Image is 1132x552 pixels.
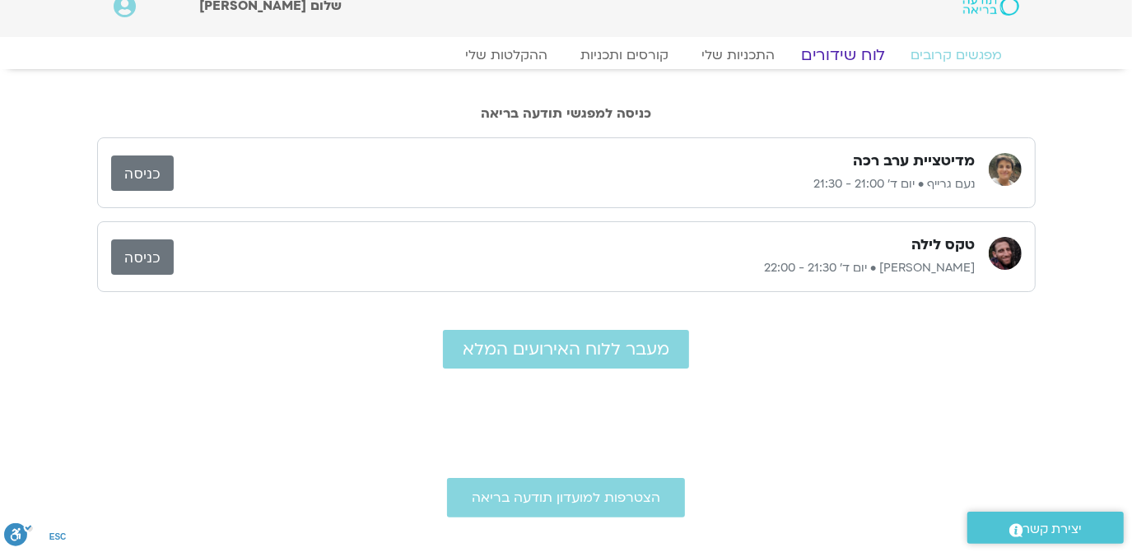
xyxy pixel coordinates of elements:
span: מעבר ללוח האירועים המלא [463,340,669,359]
a: מפגשים קרובים [895,47,1019,63]
p: נעם גרייף • יום ד׳ 21:00 - 21:30 [174,174,976,194]
img: בן קמינסקי [989,237,1022,270]
a: כניסה [111,155,174,191]
img: נעם גרייף [989,153,1022,186]
h2: כניסה למפגשי תודעה בריאה [97,106,1036,121]
p: [PERSON_NAME] • יום ד׳ 21:30 - 22:00 [174,258,976,278]
a: הצטרפות למועדון תודעה בריאה [447,478,685,517]
a: לוח שידורים [781,45,905,65]
a: יצירת קשר [967,512,1124,544]
a: קורסים ותכניות [565,47,686,63]
h3: טקס לילה [912,235,976,255]
a: התכניות שלי [686,47,792,63]
h3: מדיטציית ערב רכה [854,151,976,171]
a: מעבר ללוח האירועים המלא [443,330,689,369]
nav: Menu [114,47,1019,63]
span: הצטרפות למועדון תודעה בריאה [472,490,660,505]
a: כניסה [111,239,174,275]
a: ההקלטות שלי [450,47,565,63]
span: יצירת קשר [1023,518,1083,540]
